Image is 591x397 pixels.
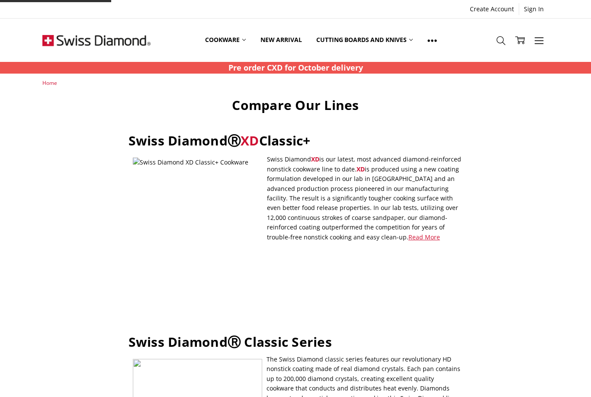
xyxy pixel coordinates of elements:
a: Cookware [198,21,253,59]
span: XD [311,155,319,163]
strong: Pre order CXD for October delivery [228,62,363,73]
p: Swiss Diamond is our latest, most advanced diamond-reinforced nonstick cookware line to date. is ... [128,155,463,242]
a: Sign In [519,3,549,15]
a: Cutting boards and knives [309,21,420,59]
a: Show All [420,21,444,60]
strong: Swiss DiamondⓇ Classic Series [128,333,332,351]
img: Free Shipping On Every Order [42,19,151,62]
h1: Compare Our Lines [128,97,463,113]
a: Create Account [465,3,519,15]
span: XD [241,132,259,149]
a: Read More [408,233,440,241]
span: XD [357,165,365,173]
img: Swiss Diamond XD Classic+ Cookware [133,158,263,238]
strong: Swiss DiamondⓇ Classic+ [128,132,311,149]
a: New arrival [253,21,309,59]
a: Home [42,79,57,87]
